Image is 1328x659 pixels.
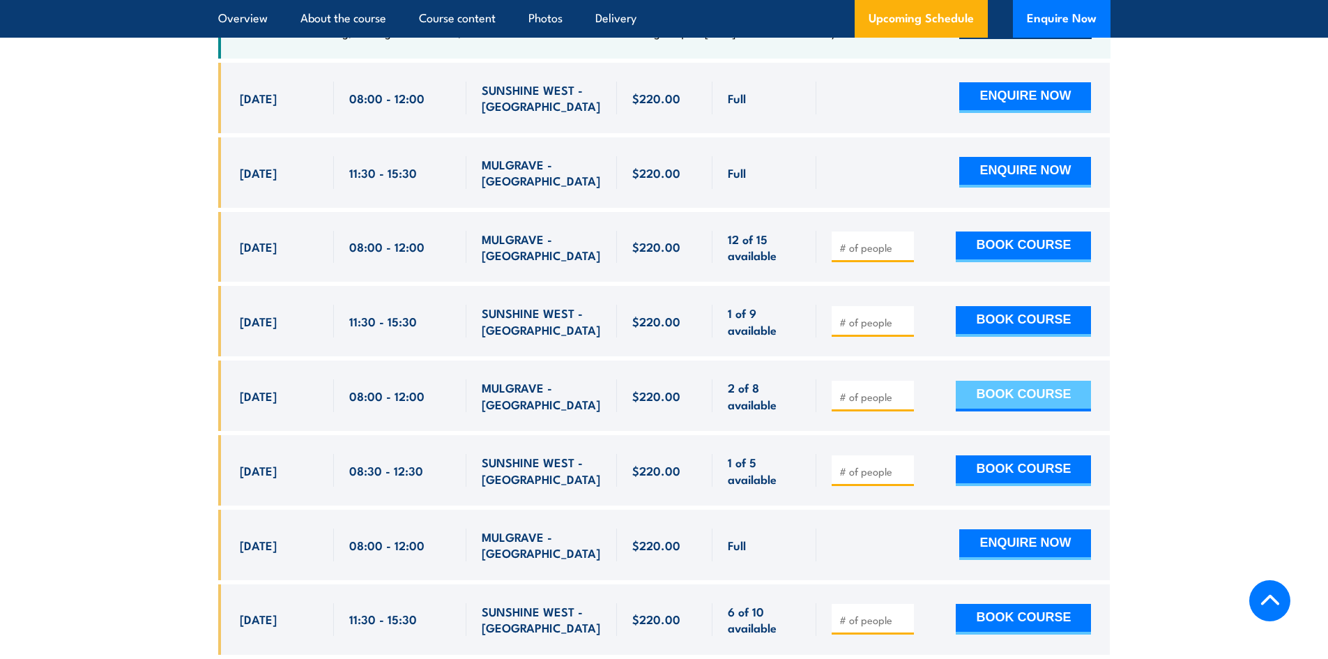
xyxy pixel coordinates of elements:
[349,611,417,627] span: 11:30 - 15:30
[349,313,417,329] span: 11:30 - 15:30
[728,537,746,553] span: Full
[632,238,680,255] span: $220.00
[959,82,1091,113] button: ENQUIRE NOW
[728,90,746,106] span: Full
[728,379,801,412] span: 2 of 8 available
[482,82,602,114] span: SUNSHINE WEST - [GEOGRAPHIC_DATA]
[240,165,277,181] span: [DATE]
[959,529,1091,560] button: ENQUIRE NOW
[728,603,801,636] span: 6 of 10 available
[839,315,909,329] input: # of people
[632,165,680,181] span: $220.00
[240,90,277,106] span: [DATE]
[956,381,1091,411] button: BOOK COURSE
[349,238,425,255] span: 08:00 - 12:00
[240,313,277,329] span: [DATE]
[482,231,602,264] span: MULGRAVE - [GEOGRAPHIC_DATA]
[632,90,680,106] span: $220.00
[240,537,277,553] span: [DATE]
[240,462,277,478] span: [DATE]
[728,231,801,264] span: 12 of 15 available
[632,313,680,329] span: $220.00
[839,241,909,255] input: # of people
[349,165,417,181] span: 11:30 - 15:30
[482,305,602,338] span: SUNSHINE WEST - [GEOGRAPHIC_DATA]
[632,611,680,627] span: $220.00
[956,604,1091,635] button: BOOK COURSE
[839,613,909,627] input: # of people
[240,611,277,627] span: [DATE]
[632,537,680,553] span: $220.00
[839,390,909,404] input: # of people
[482,379,602,412] span: MULGRAVE - [GEOGRAPHIC_DATA]
[349,388,425,404] span: 08:00 - 12:00
[956,232,1091,262] button: BOOK COURSE
[240,238,277,255] span: [DATE]
[632,462,680,478] span: $220.00
[728,165,746,181] span: Full
[482,529,602,561] span: MULGRAVE - [GEOGRAPHIC_DATA]
[482,603,602,636] span: SUNSHINE WEST - [GEOGRAPHIC_DATA]
[482,454,602,487] span: SUNSHINE WEST - [GEOGRAPHIC_DATA]
[240,388,277,404] span: [DATE]
[349,462,423,478] span: 08:30 - 12:30
[956,306,1091,337] button: BOOK COURSE
[482,156,602,189] span: MULGRAVE - [GEOGRAPHIC_DATA]
[959,157,1091,188] button: ENQUIRE NOW
[839,464,909,478] input: # of people
[728,305,801,338] span: 1 of 9 available
[349,537,425,553] span: 08:00 - 12:00
[728,454,801,487] span: 1 of 5 available
[956,455,1091,486] button: BOOK COURSE
[349,90,425,106] span: 08:00 - 12:00
[632,388,680,404] span: $220.00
